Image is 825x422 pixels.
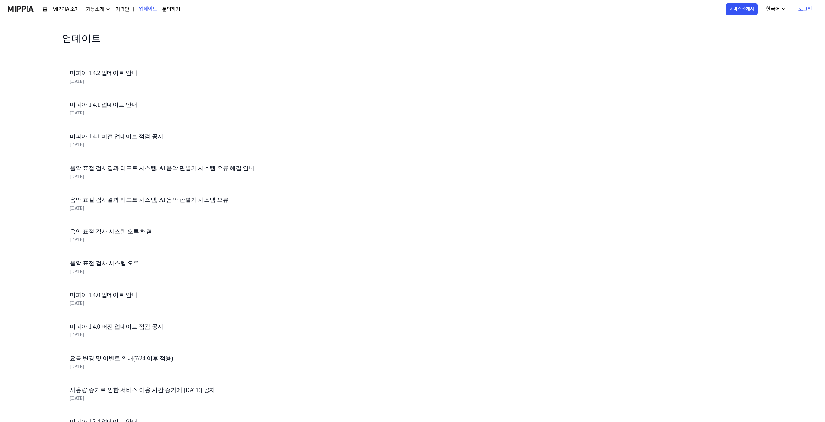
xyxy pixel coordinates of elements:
[70,290,290,300] a: 미피아 1.4.0 업데이트 안내
[765,5,781,13] div: 한국어
[70,322,290,331] a: 미피아 1.4.0 버전 업데이트 점검 공지
[52,5,80,13] a: MIPPIA 소개
[70,331,290,339] div: [DATE]
[62,31,297,62] div: 업데이트
[70,363,290,370] div: [DATE]
[70,385,290,395] a: 사용량 증가로 인한 서비스 이용 시간 증가에 [DATE] 공지
[70,354,290,363] a: 요금 변경 및 이벤트 안내(7/24 이후 적용)
[761,3,790,16] button: 한국어
[85,5,105,13] div: 기능소개
[70,300,290,307] div: [DATE]
[70,205,290,212] div: [DATE]
[105,7,111,12] img: down
[70,227,290,236] a: 음악 표절 검사 시스템 오류 해결
[70,100,290,110] a: 미피아 1.4.1 업데이트 안내
[116,5,134,13] a: 가격안내
[70,78,290,85] div: [DATE]
[70,164,290,173] a: 음악 표절 검사결과 리포트 시스템, AI 음악 판별기 시스템 오류 해결 안내
[162,5,180,13] a: 문의하기
[70,141,290,148] div: [DATE]
[85,5,111,13] button: 기능소개
[70,173,290,180] div: [DATE]
[70,110,290,117] div: [DATE]
[70,195,290,205] a: 음악 표절 검사결과 리포트 시스템, AI 음악 판별기 시스템 오류
[70,268,290,275] div: [DATE]
[726,3,758,15] button: 서비스 소개서
[70,69,290,78] a: 미피아 1.4.2 업데이트 안내
[70,395,290,402] div: [DATE]
[43,5,47,13] a: 홈
[70,236,290,243] div: [DATE]
[70,259,290,268] a: 음악 표절 검사 시스템 오류
[139,0,157,18] a: 업데이트
[70,132,290,141] a: 미피아 1.4.1 버전 업데이트 점검 공지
